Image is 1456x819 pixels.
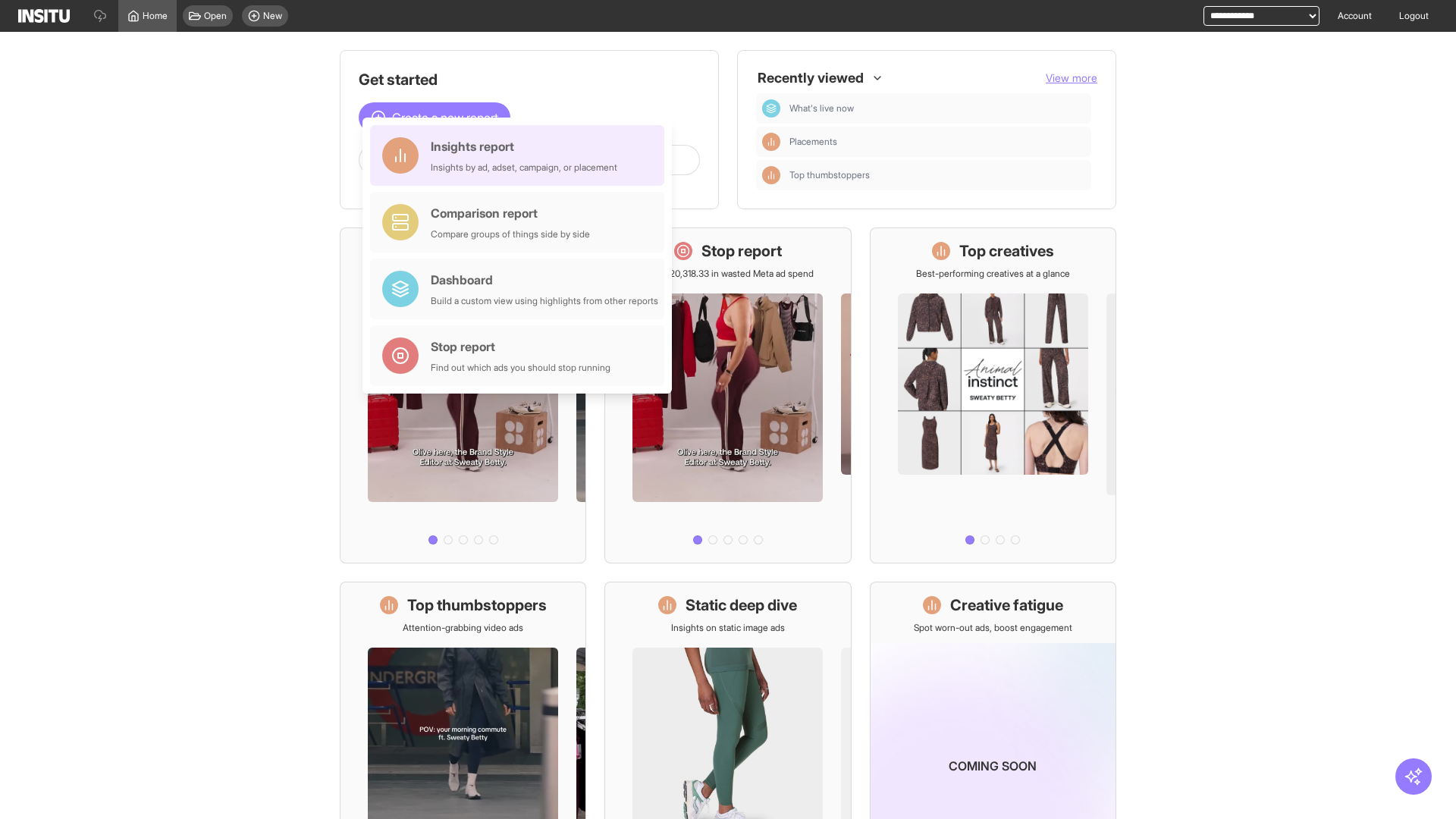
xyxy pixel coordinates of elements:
span: Placements [789,136,1085,148]
span: Home [143,10,168,22]
div: Comparison report [431,204,590,222]
p: Best-performing creatives at a glance [916,268,1070,280]
a: Stop reportSave £20,318.33 in wasted Meta ad spend [604,227,851,563]
h1: Static deep dive [686,595,797,616]
span: Placements [789,136,837,148]
a: Top creativesBest-performing creatives at a glance [870,227,1116,563]
div: Stop report [431,337,610,356]
span: What's live now [789,102,1085,115]
div: Insights [762,166,780,184]
div: Insights [762,133,780,151]
div: Compare groups of things side by side [431,228,590,240]
span: View more [1046,71,1097,84]
span: Create a new report [392,108,498,127]
button: View more [1046,71,1097,86]
div: Dashboard [431,271,658,289]
h1: Top creatives [959,240,1054,262]
a: What's live nowSee all active ads instantly [340,227,586,563]
p: Insights on static image ads [671,622,785,634]
div: Insights by ad, adset, campaign, or placement [431,162,617,174]
h1: Stop report [701,240,782,262]
div: Find out which ads you should stop running [431,362,610,374]
span: Open [204,10,227,22]
span: Top thumbstoppers [789,169,1085,181]
h1: Top thumbstoppers [407,595,547,616]
h1: Get started [359,69,700,90]
span: What's live now [789,102,854,115]
p: Attention-grabbing video ads [403,622,523,634]
div: Build a custom view using highlights from other reports [431,295,658,307]
img: Logo [18,9,70,23]
span: Top thumbstoppers [789,169,870,181]
span: New [263,10,282,22]
div: Insights report [431,137,617,155]
p: Save £20,318.33 in wasted Meta ad spend [642,268,814,280]
div: Dashboard [762,99,780,118]
button: Create a new report [359,102,510,133]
